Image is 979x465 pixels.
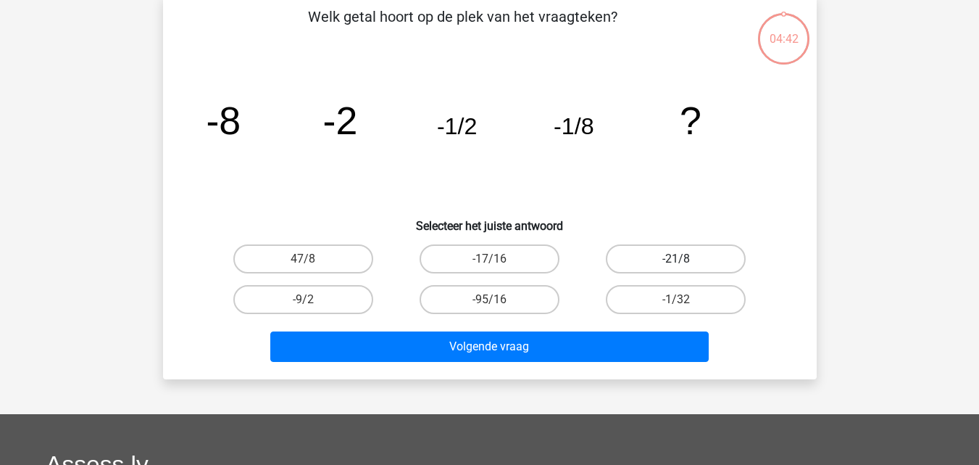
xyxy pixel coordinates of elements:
label: -17/16 [420,244,559,273]
h6: Selecteer het juiste antwoord [186,207,793,233]
label: -21/8 [606,244,746,273]
label: 47/8 [233,244,373,273]
div: 04:42 [757,12,811,48]
tspan: -8 [206,99,241,142]
label: -95/16 [420,285,559,314]
button: Volgende vraag [270,332,709,362]
tspan: -1/8 [554,113,594,139]
label: -1/32 [606,285,746,314]
tspan: -2 [322,99,357,142]
p: Welk getal hoort op de plek van het vraagteken? [186,6,739,49]
tspan: -1/2 [436,113,477,139]
label: -9/2 [233,285,373,314]
tspan: ? [680,99,701,142]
